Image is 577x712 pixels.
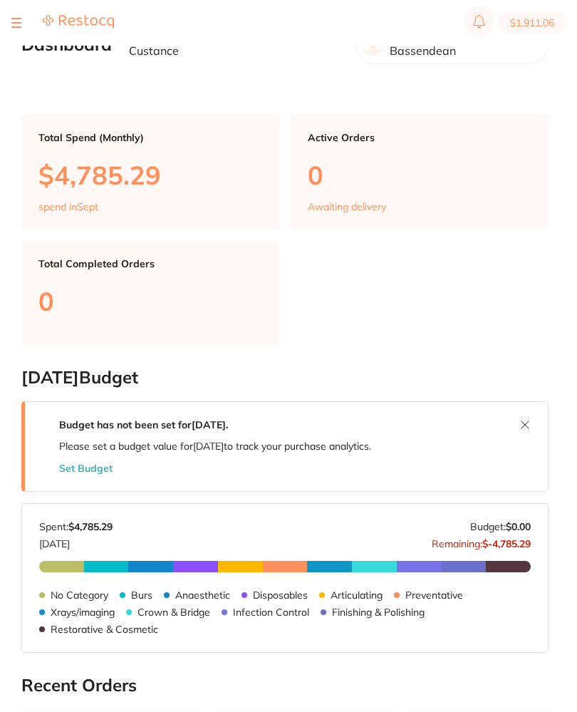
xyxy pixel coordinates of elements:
[291,115,549,230] a: Active Orders0Awaiting delivery
[308,132,531,143] p: Active Orders
[39,521,113,532] p: Spent:
[129,31,344,58] p: Welcome back, [PERSON_NAME] Custance
[506,520,531,533] strong: $0.00
[499,11,566,34] button: $1,911.06
[175,589,230,601] p: Anaesthetic
[137,607,210,618] p: Crown & Bridge
[390,31,536,58] p: Absolute Smiles Bassendean
[432,532,531,550] p: Remaining:
[68,520,113,533] strong: $4,785.29
[59,463,113,474] button: Set Budget
[38,258,262,269] p: Total Completed Orders
[131,589,152,601] p: Burs
[308,160,531,190] p: 0
[51,589,108,601] p: No Category
[482,537,531,550] strong: $-4,785.29
[331,589,383,601] p: Articulating
[21,115,279,230] a: Total Spend (Monthly)$4,785.29spend inSept
[21,368,549,388] h2: [DATE] Budget
[38,201,98,212] p: spend in Sept
[38,160,262,190] p: $4,785.29
[39,532,113,550] p: [DATE]
[21,35,112,55] h2: Dashboard
[308,201,386,212] p: Awaiting delivery
[332,607,425,618] p: Finishing & Polishing
[405,589,463,601] p: Preventative
[253,589,308,601] p: Disposables
[43,14,114,31] a: Restocq Logo
[59,418,228,431] strong: Budget has not been set for [DATE] .
[470,521,531,532] p: Budget:
[38,287,262,316] p: 0
[51,624,158,635] p: Restorative & Cosmetic
[233,607,309,618] p: Infection Control
[21,676,549,696] h2: Recent Orders
[51,607,115,618] p: Xrays/imaging
[38,132,262,143] p: Total Spend (Monthly)
[43,14,114,29] img: Restocq Logo
[59,440,371,452] p: Please set a budget value for [DATE] to track your purchase analytics.
[21,241,279,344] a: Total Completed Orders0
